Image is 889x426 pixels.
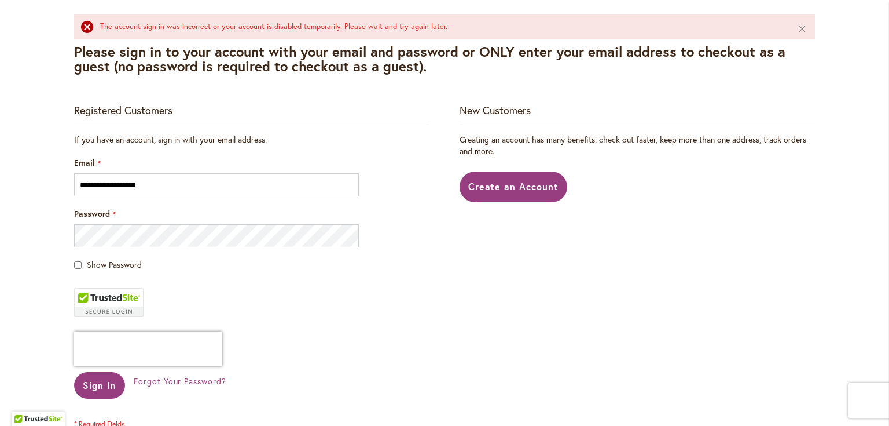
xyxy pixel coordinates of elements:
div: The account sign-in was incorrect or your account is disabled temporarily. Please wait and try ag... [100,21,780,32]
iframe: Launch Accessibility Center [9,385,41,417]
button: Sign In [74,372,125,399]
span: Forgot Your Password? [134,376,226,387]
strong: Please sign in to your account with your email and password or ONLY enter your email address to c... [74,42,785,75]
p: Creating an account has many benefits: check out faster, keep more than one address, track orders... [460,134,815,157]
span: Show Password [87,259,142,270]
iframe: reCAPTCHA [74,332,222,366]
strong: New Customers [460,103,531,117]
a: Create an Account [460,172,568,202]
div: If you have an account, sign in with your email address. [74,134,429,145]
span: Password [74,208,110,219]
span: Create an Account [468,180,559,192]
div: TrustedSite Certified [74,288,144,317]
span: Email [74,157,95,168]
strong: Registered Customers [74,103,172,117]
span: Sign In [83,379,116,391]
a: Forgot Your Password? [134,376,226,387]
